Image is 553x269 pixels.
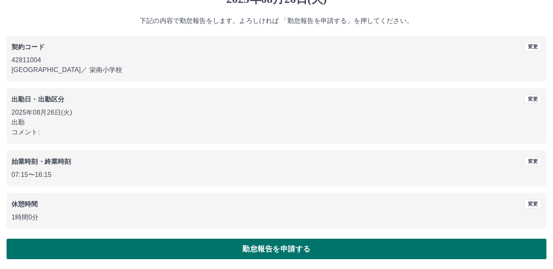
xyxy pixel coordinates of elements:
button: 変更 [524,42,542,51]
b: 契約コード [11,43,45,50]
p: コメント: [11,127,542,137]
button: 勤怠報告を申請する [7,239,546,259]
button: 変更 [524,95,542,104]
p: 1時間0分 [11,212,542,222]
b: 始業時刻・終業時刻 [11,158,71,165]
b: 出勤日・出勤区分 [11,96,64,103]
p: 出勤 [11,118,542,127]
p: 下記の内容で勤怠報告をします。よろしければ 「勤怠報告を申請する」を押してください。 [7,16,546,26]
button: 変更 [524,157,542,166]
p: 42811004 [11,55,542,65]
button: 変更 [524,199,542,208]
p: [GEOGRAPHIC_DATA] ／ 栄南小学校 [11,65,542,75]
p: 2025年08月26日(火) [11,108,542,118]
b: 休憩時間 [11,201,38,208]
p: 07:15 〜 16:15 [11,170,542,180]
